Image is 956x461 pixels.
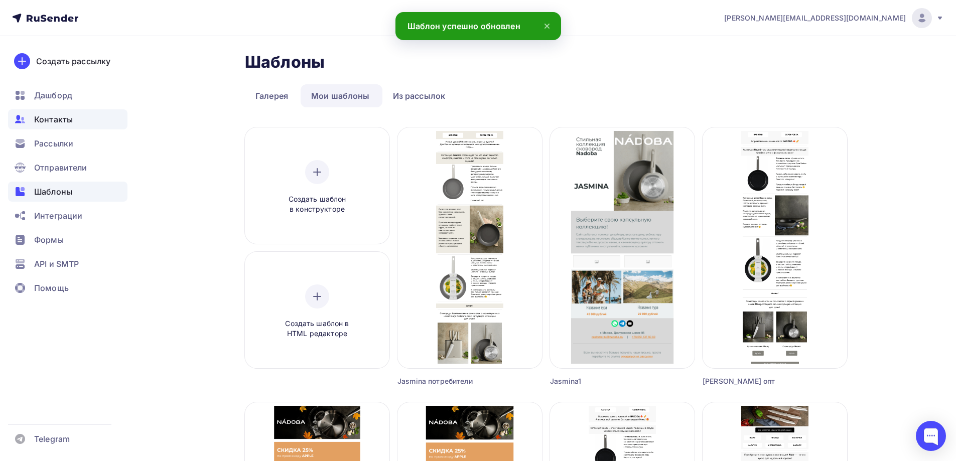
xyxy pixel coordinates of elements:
[36,55,110,67] div: Создать рассылку
[34,113,73,125] span: Контакты
[703,376,811,386] div: [PERSON_NAME] опт
[34,282,69,294] span: Помощь
[8,158,127,178] a: Отправители
[34,162,87,174] span: Отправители
[382,84,456,107] a: Из рассылок
[269,319,365,339] span: Создать шаблон в HTML редакторе
[550,376,658,386] div: Jasmina1
[8,109,127,129] a: Контакты
[8,85,127,105] a: Дашборд
[34,186,72,198] span: Шаблоны
[34,210,82,222] span: Интеграции
[724,8,944,28] a: [PERSON_NAME][EMAIL_ADDRESS][DOMAIN_NAME]
[34,433,70,445] span: Telegram
[301,84,380,107] a: Мои шаблоны
[724,13,906,23] span: [PERSON_NAME][EMAIL_ADDRESS][DOMAIN_NAME]
[34,89,72,101] span: Дашборд
[34,137,73,149] span: Рассылки
[34,258,79,270] span: API и SMTP
[245,52,325,72] h2: Шаблоны
[245,84,299,107] a: Галерея
[269,194,365,215] span: Создать шаблон в конструкторе
[8,230,127,250] a: Формы
[397,376,506,386] div: Jasmina потребители
[34,234,64,246] span: Формы
[8,182,127,202] a: Шаблоны
[8,133,127,153] a: Рассылки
